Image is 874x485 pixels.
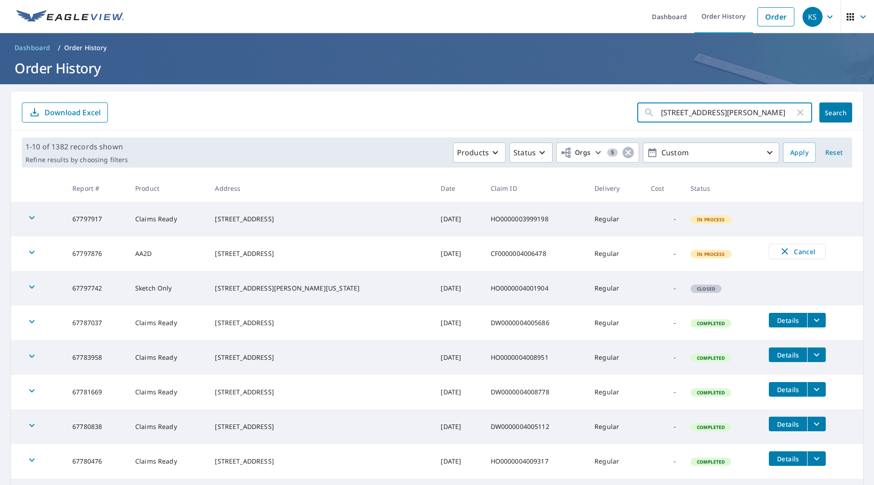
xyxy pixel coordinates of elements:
[783,143,816,163] button: Apply
[513,147,536,158] p: Status
[483,306,588,340] td: DW0000004005686
[65,271,128,306] td: 67797742
[433,236,483,271] td: [DATE]
[65,202,128,236] td: 67797917
[644,271,683,306] td: -
[807,313,826,327] button: filesDropdownBtn-67787037
[643,143,779,163] button: Custom
[483,271,588,306] td: HO0000004001904
[774,420,802,429] span: Details
[683,175,762,202] th: Status
[64,43,107,52] p: Order History
[658,145,764,161] p: Custom
[11,59,863,77] h1: Order History
[807,347,826,362] button: filesDropdownBtn-67783958
[691,459,730,465] span: Completed
[483,236,588,271] td: CF0000004006478
[644,409,683,444] td: -
[128,175,208,202] th: Product
[128,202,208,236] td: Claims Ready
[644,175,683,202] th: Cost
[691,286,721,292] span: Closed
[691,355,730,361] span: Completed
[691,216,731,223] span: In Process
[483,202,588,236] td: HO0000003999198
[128,409,208,444] td: Claims Ready
[790,147,808,158] span: Apply
[25,156,128,164] p: Refine results by choosing filters
[15,43,51,52] span: Dashboard
[215,318,426,327] div: [STREET_ADDRESS]
[691,389,730,396] span: Completed
[433,375,483,409] td: [DATE]
[774,454,802,463] span: Details
[587,375,644,409] td: Regular
[819,143,849,163] button: Reset
[587,306,644,340] td: Regular
[128,306,208,340] td: Claims Ready
[433,202,483,236] td: [DATE]
[433,409,483,444] td: [DATE]
[483,340,588,375] td: HO0000004008951
[587,175,644,202] th: Delivery
[483,375,588,409] td: DW0000004008778
[433,306,483,340] td: [DATE]
[65,236,128,271] td: 67797876
[11,41,54,55] a: Dashboard
[691,251,731,257] span: In Process
[560,147,591,158] span: Orgs
[128,340,208,375] td: Claims Ready
[65,306,128,340] td: 67787037
[483,409,588,444] td: DW0000004005112
[644,202,683,236] td: -
[453,143,506,163] button: Products
[587,340,644,375] td: Regular
[215,249,426,258] div: [STREET_ADDRESS]
[774,385,802,394] span: Details
[769,244,826,259] button: Cancel
[757,7,794,26] a: Order
[691,320,730,327] span: Completed
[483,444,588,479] td: HO0000004009317
[16,10,124,24] img: EV Logo
[587,409,644,444] td: Regular
[128,236,208,271] td: AA2D
[65,340,128,375] td: 67783958
[128,375,208,409] td: Claims Ready
[769,347,807,362] button: detailsBtn-67783958
[22,102,108,123] button: Download Excel
[769,451,807,466] button: detailsBtn-67780476
[807,451,826,466] button: filesDropdownBtn-67780476
[769,382,807,397] button: detailsBtn-67781669
[769,417,807,431] button: detailsBtn-67780838
[769,313,807,327] button: detailsBtn-67787037
[433,271,483,306] td: [DATE]
[65,444,128,479] td: 67780476
[807,382,826,397] button: filesDropdownBtn-67781669
[774,316,802,325] span: Details
[215,422,426,431] div: [STREET_ADDRESS]
[457,147,489,158] p: Products
[819,102,852,123] button: Search
[661,100,795,125] input: Address, Report #, Claim ID, etc.
[509,143,553,163] button: Status
[58,42,61,53] li: /
[644,444,683,479] td: -
[128,444,208,479] td: Claims Ready
[807,417,826,431] button: filesDropdownBtn-67780838
[556,143,639,163] button: Orgs5
[774,351,802,359] span: Details
[215,284,426,293] div: [STREET_ADDRESS][PERSON_NAME][US_STATE]
[587,236,644,271] td: Regular
[587,444,644,479] td: Regular
[803,7,823,27] div: KS
[644,375,683,409] td: -
[644,306,683,340] td: -
[433,175,483,202] th: Date
[215,214,426,224] div: [STREET_ADDRESS]
[208,175,433,202] th: Address
[644,236,683,271] td: -
[823,147,845,158] span: Reset
[25,141,128,152] p: 1-10 of 1382 records shown
[607,149,618,156] span: 5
